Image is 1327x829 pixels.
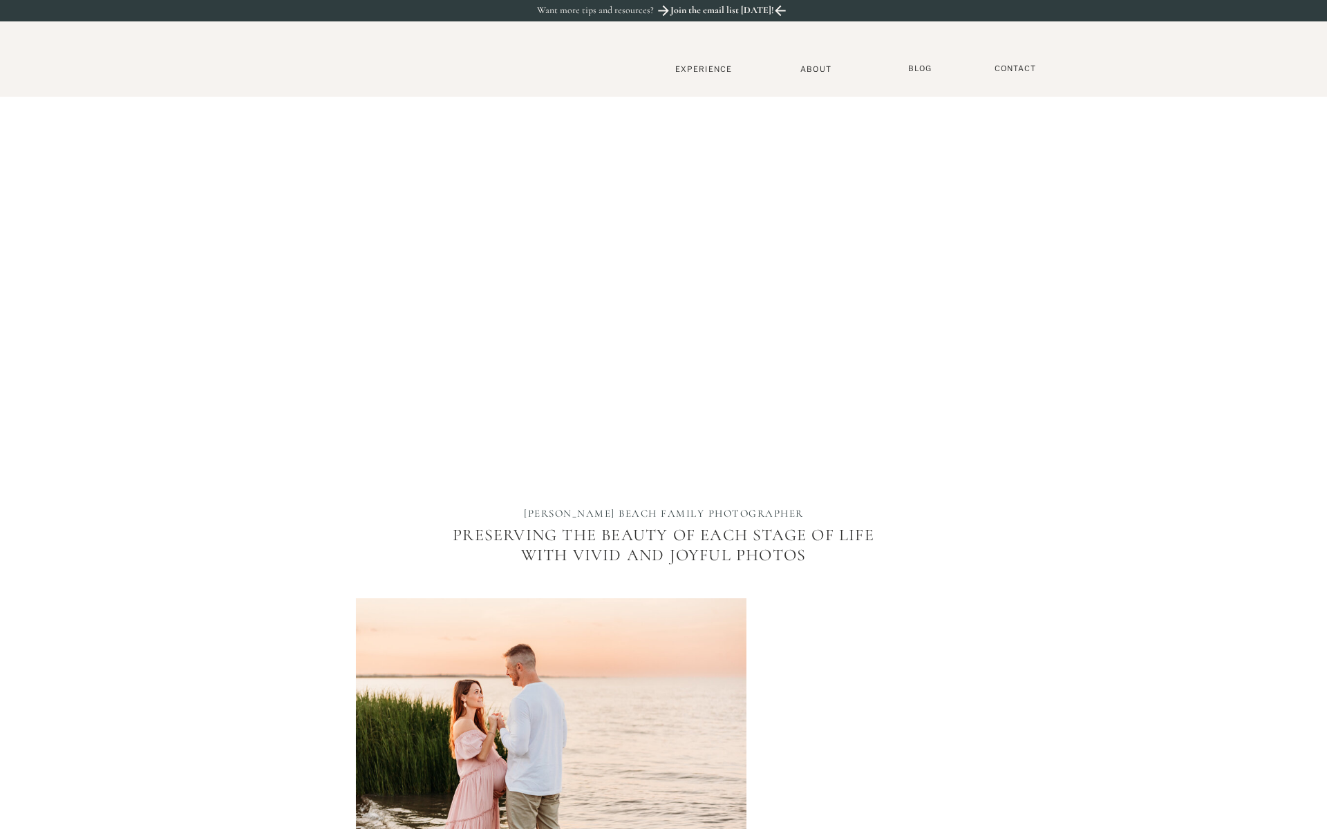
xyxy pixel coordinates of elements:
[795,64,837,73] a: About
[516,507,811,522] h1: [PERSON_NAME] BEACH FAMILY PHOTOGRAPHER
[903,64,937,74] a: BLOG
[442,526,885,612] p: Preserving the beauty of each stage of life with vivid and joyful photos
[988,64,1043,74] a: Contact
[658,64,749,74] a: Experience
[537,5,684,17] p: Want more tips and resources?
[669,5,775,20] a: Join the email list [DATE]!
